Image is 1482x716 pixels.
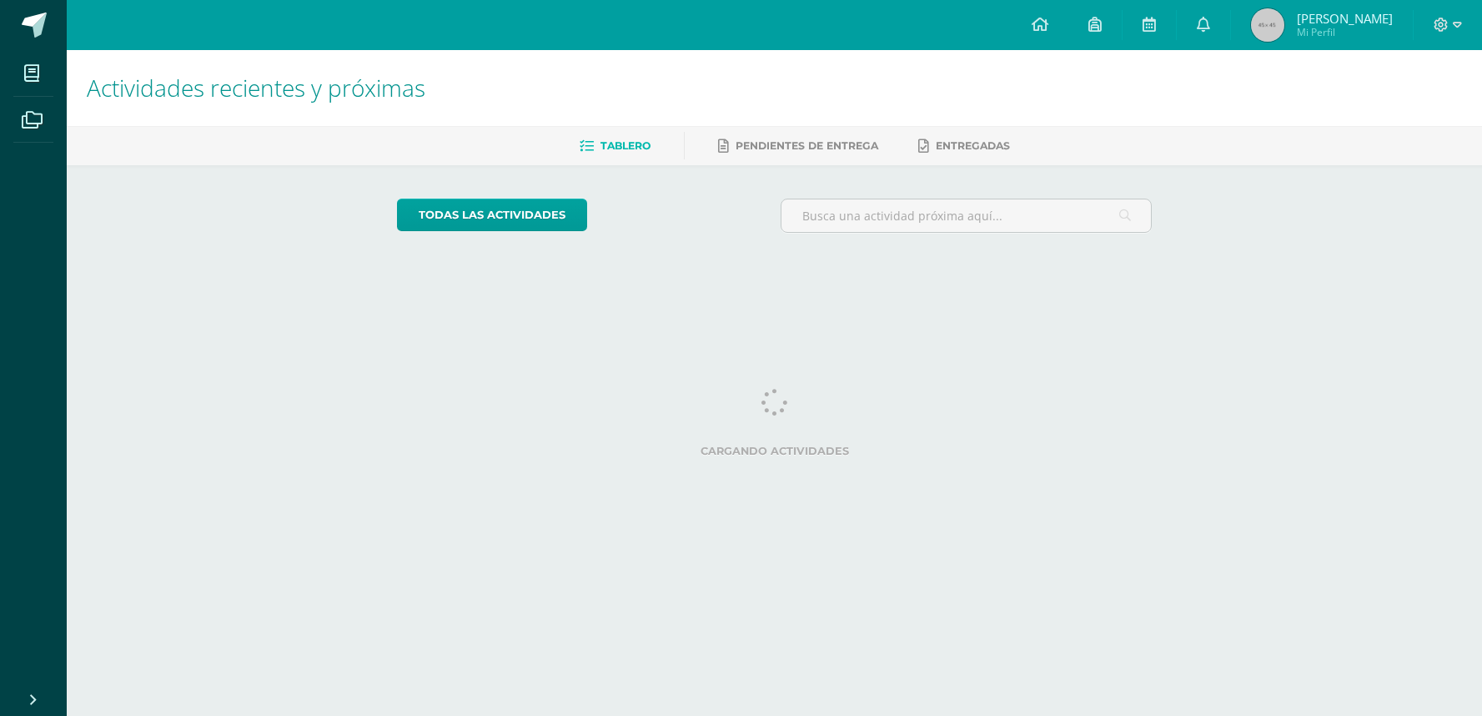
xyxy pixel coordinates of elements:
[397,445,1152,457] label: Cargando actividades
[1297,25,1393,39] span: Mi Perfil
[1251,8,1284,42] img: 45x45
[936,139,1010,152] span: Entregadas
[580,133,651,159] a: Tablero
[87,72,425,103] span: Actividades recientes y próximas
[397,199,587,231] a: todas las Actividades
[781,199,1151,232] input: Busca una actividad próxima aquí...
[1297,10,1393,27] span: [PERSON_NAME]
[718,133,878,159] a: Pendientes de entrega
[600,139,651,152] span: Tablero
[736,139,878,152] span: Pendientes de entrega
[918,133,1010,159] a: Entregadas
